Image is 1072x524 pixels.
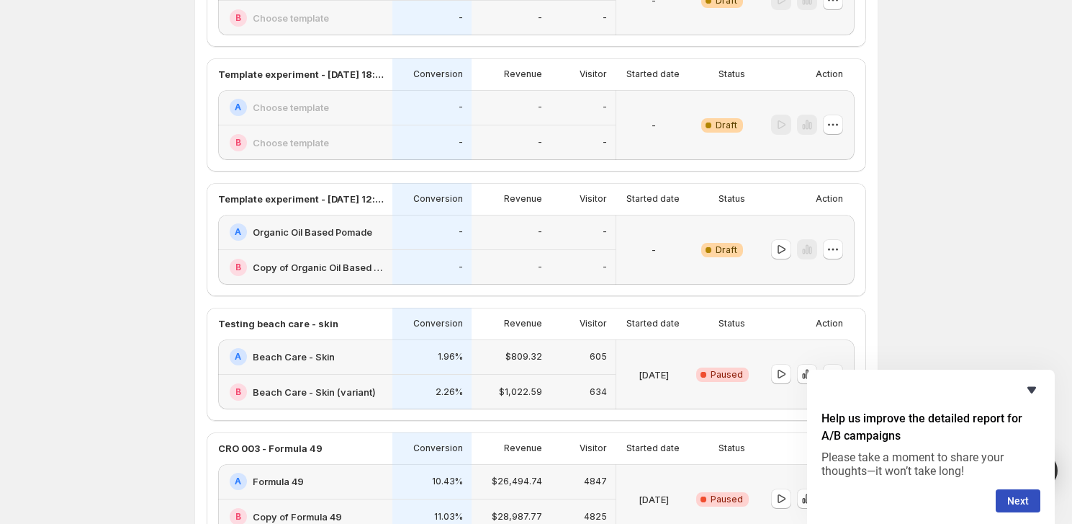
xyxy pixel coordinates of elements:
[716,120,737,131] span: Draft
[253,136,329,150] h2: Choose template
[218,316,338,331] p: Testing beach care - skin
[711,494,743,505] span: Paused
[436,386,463,398] p: 2.26%
[504,443,542,454] p: Revenue
[413,68,463,80] p: Conversion
[584,476,607,487] p: 4847
[253,474,304,489] h2: Formula 49
[538,102,542,113] p: -
[413,443,463,454] p: Conversion
[235,102,241,113] h2: A
[719,318,745,329] p: Status
[580,318,607,329] p: Visitor
[626,318,680,329] p: Started date
[652,118,656,133] p: -
[253,260,384,275] h2: Copy of Organic Oil Based Pomade
[996,489,1040,512] button: Next question
[253,510,342,524] h2: Copy of Formula 49
[505,351,542,363] p: $809.32
[538,12,542,24] p: -
[639,368,669,382] p: [DATE]
[816,68,843,80] p: Action
[821,410,1040,445] h2: Help us improve the detailed report for A/B campaigns
[816,193,843,205] p: Action
[459,226,463,238] p: -
[719,68,745,80] p: Status
[218,67,384,81] p: Template experiment - [DATE] 18:51:58
[603,137,607,148] p: -
[432,476,463,487] p: 10.43%
[459,262,463,273] p: -
[253,385,376,399] h2: Beach Care - Skin (variant)
[413,318,463,329] p: Conversion
[626,68,680,80] p: Started date
[235,12,241,24] h2: B
[253,350,335,364] h2: Beach Care - Skin
[626,443,680,454] p: Started date
[538,137,542,148] p: -
[603,226,607,238] p: -
[235,137,241,148] h2: B
[816,318,843,329] p: Action
[504,193,542,205] p: Revenue
[459,137,463,148] p: -
[603,12,607,24] p: -
[584,511,607,523] p: 4825
[603,102,607,113] p: -
[580,443,607,454] p: Visitor
[235,476,241,487] h2: A
[603,262,607,273] p: -
[821,381,1040,512] div: Help us improve the detailed report for A/B campaigns
[235,351,241,363] h2: A
[590,386,607,398] p: 634
[580,68,607,80] p: Visitor
[235,226,241,238] h2: A
[590,351,607,363] p: 605
[459,12,463,24] p: -
[504,68,542,80] p: Revenue
[218,441,323,456] p: CRO 003 - Formula 49
[235,386,241,398] h2: B
[639,492,669,507] p: [DATE]
[218,192,384,206] p: Template experiment - [DATE] 12:34:24
[492,511,542,523] p: $28,987.77
[652,243,656,257] p: -
[1023,381,1040,399] button: Hide survey
[499,386,542,398] p: $1,022.59
[253,11,329,25] h2: Choose template
[235,262,241,273] h2: B
[719,443,745,454] p: Status
[711,369,743,381] span: Paused
[492,476,542,487] p: $26,494.74
[235,511,241,523] h2: B
[459,102,463,113] p: -
[438,351,463,363] p: 1.96%
[253,225,372,239] h2: Organic Oil Based Pomade
[538,262,542,273] p: -
[538,226,542,238] p: -
[504,318,542,329] p: Revenue
[719,193,745,205] p: Status
[434,511,463,523] p: 11.03%
[580,193,607,205] p: Visitor
[413,193,463,205] p: Conversion
[626,193,680,205] p: Started date
[253,100,329,115] h2: Choose template
[716,244,737,256] span: Draft
[821,450,1040,478] p: Please take a moment to share your thoughts—it won’t take long!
